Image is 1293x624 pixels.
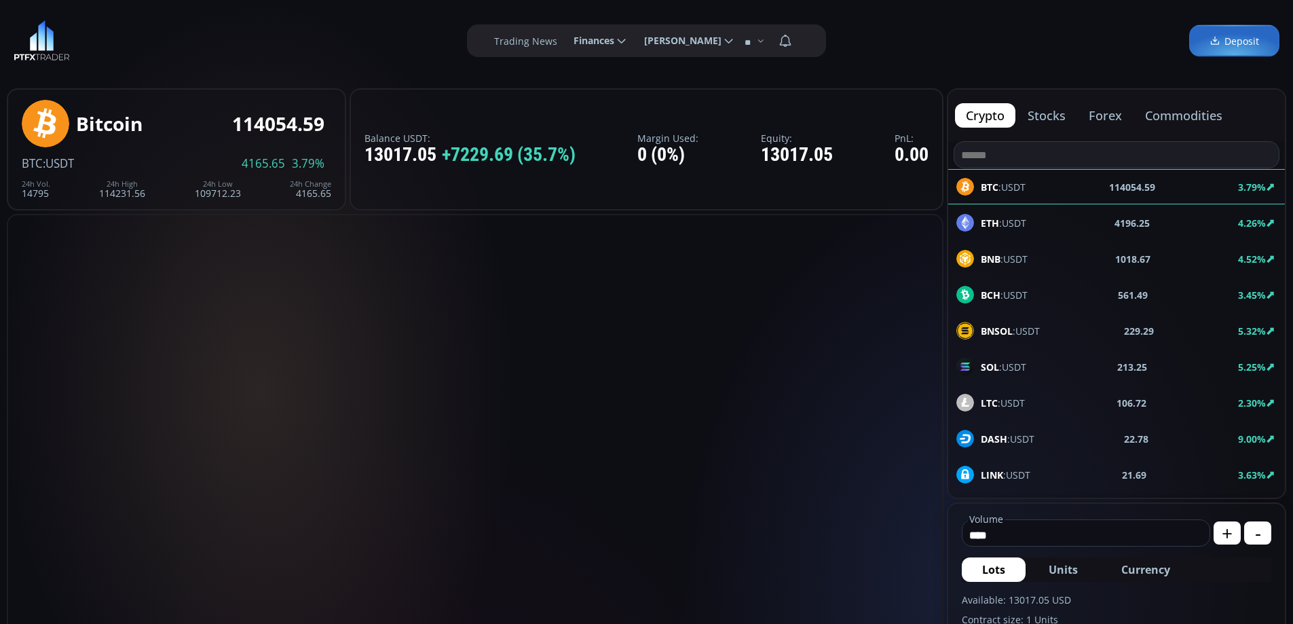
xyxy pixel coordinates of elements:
button: - [1244,521,1271,545]
div: 4165.65 [290,180,331,198]
b: LINK [981,469,1003,481]
div: 109712.23 [195,180,241,198]
div: 114231.56 [99,180,145,198]
b: 21.69 [1122,468,1146,482]
b: ETH [981,217,999,230]
button: stocks [1017,103,1076,128]
button: Currency [1101,557,1191,582]
b: SOL [981,361,999,373]
span: 3.79% [292,158,324,170]
b: 2.30% [1238,397,1266,409]
span: Currency [1121,562,1170,578]
b: 1018.67 [1115,252,1150,266]
div: 13017.05 [364,145,576,166]
div: 114054.59 [232,113,324,134]
span: +7229.69 (35.7%) [442,145,576,166]
span: :USDT [981,252,1028,266]
b: 213.25 [1117,360,1147,374]
b: 4.26% [1238,217,1266,230]
span: Units [1049,562,1078,578]
b: 9.00% [1238,433,1266,445]
b: 4196.25 [1114,216,1150,230]
label: Available: 13017.05 USD [962,593,1271,607]
div: 0 (0%) [637,145,698,166]
div: 24h Vol. [22,180,50,188]
span: Deposit [1210,34,1259,48]
label: Trading News [494,34,557,48]
div: 14795 [22,180,50,198]
div: 24h High [99,180,145,188]
button: crypto [955,103,1015,128]
span: :USDT [981,324,1040,338]
span: :USDT [981,396,1025,410]
b: BCH [981,289,1000,301]
b: 3.45% [1238,289,1266,301]
b: BNSOL [981,325,1013,337]
b: 5.25% [1238,361,1266,373]
div: 13017.05 [761,145,833,166]
span: Lots [982,562,1005,578]
label: Equity: [761,133,833,143]
b: 4.52% [1238,253,1266,265]
div: 24h Low [195,180,241,188]
b: DASH [981,433,1007,445]
button: Units [1028,557,1098,582]
button: forex [1078,103,1133,128]
b: 5.32% [1238,325,1266,337]
button: Lots [962,557,1026,582]
b: 106.72 [1117,396,1146,410]
span: :USDT [981,468,1030,482]
label: Balance USDT: [364,133,576,143]
b: 561.49 [1118,288,1148,302]
span: Finances [564,27,614,54]
span: :USDT [981,288,1028,302]
button: + [1214,521,1241,545]
span: 4165.65 [242,158,285,170]
div: 24h Change [290,180,331,188]
b: 229.29 [1124,324,1154,338]
label: Margin Used: [637,133,698,143]
span: BTC [22,155,43,171]
span: :USDT [981,360,1026,374]
span: :USDT [981,432,1034,446]
div: 0.00 [895,145,929,166]
button: commodities [1134,103,1233,128]
span: [PERSON_NAME] [635,27,722,54]
div: Bitcoin [76,113,143,134]
b: 22.78 [1124,432,1148,446]
b: BNB [981,253,1000,265]
b: LTC [981,397,998,409]
span: :USDT [43,155,74,171]
a: Deposit [1189,25,1279,57]
b: 3.63% [1238,469,1266,481]
img: LOGO [14,20,70,61]
label: PnL: [895,133,929,143]
span: :USDT [981,216,1026,230]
